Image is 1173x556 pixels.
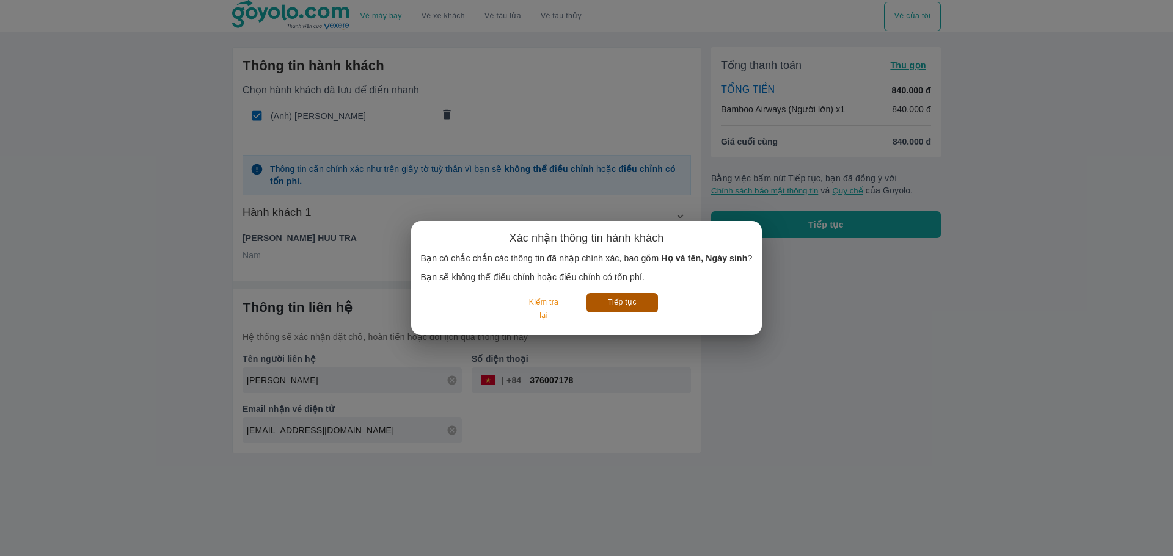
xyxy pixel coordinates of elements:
button: Tiếp tục [586,293,658,312]
h6: Xác nhận thông tin hành khách [510,231,664,245]
p: Bạn có chắc chắn các thông tin đã nhập chính xác, bao gồm ? [421,252,753,264]
button: Kiểm tra lại [515,293,572,325]
p: Bạn sẽ không thể điều chỉnh hoặc điều chỉnh có tốn phí. [421,271,753,283]
b: Họ và tên, Ngày sinh [661,253,747,263]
